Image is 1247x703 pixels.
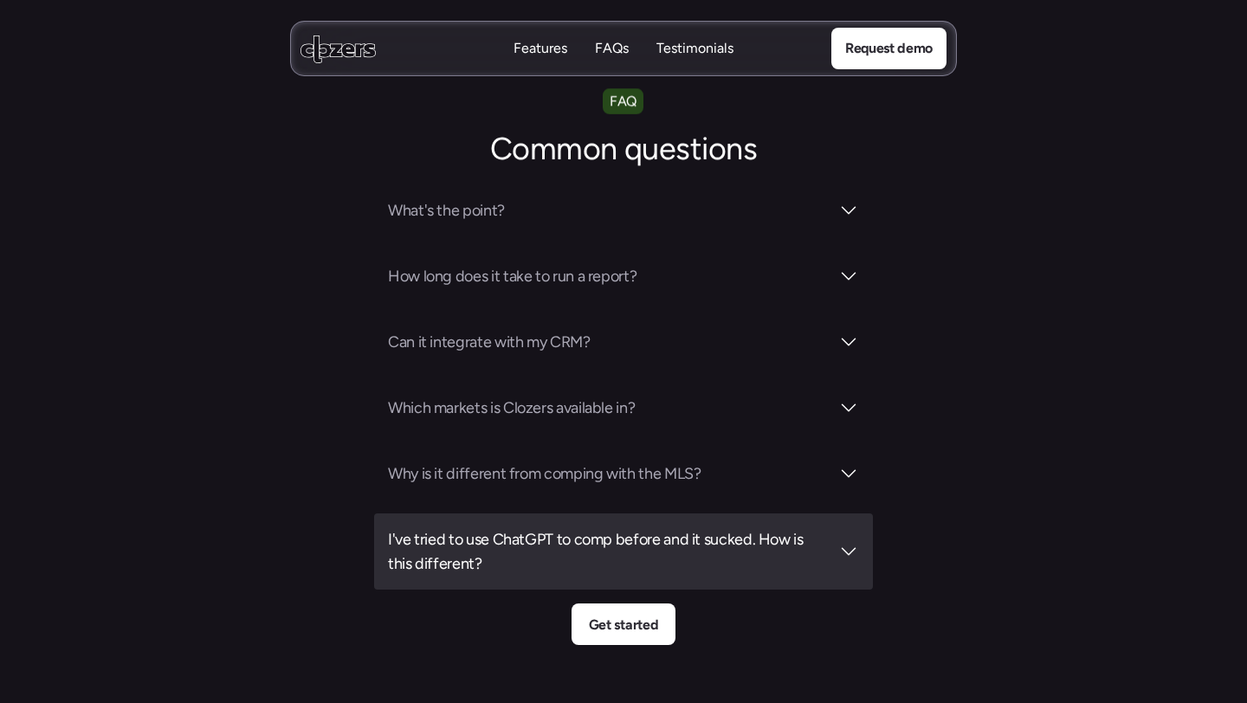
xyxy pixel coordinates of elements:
[572,603,675,645] a: Get started
[329,128,918,171] h2: Common questions
[845,37,933,60] p: Request demo
[589,614,658,636] p: Get started
[514,39,567,58] p: Features
[595,39,629,58] p: FAQs
[656,39,733,58] p: Testimonials
[595,39,629,59] a: FAQsFAQs
[514,39,567,59] a: FeaturesFeatures
[595,58,629,77] p: FAQs
[610,90,636,113] p: FAQ
[831,28,947,69] a: Request demo
[656,58,733,77] p: Testimonials
[388,198,830,223] h3: What's the point?
[514,58,567,77] p: Features
[388,396,830,420] h3: Which markets is Clozers available in?
[388,330,830,354] h3: Can it integrate with my CRM?
[388,264,830,288] h3: How long does it take to run a report?
[388,461,830,486] h3: Why is it different from comping with the MLS?
[656,39,733,59] a: TestimonialsTestimonials
[388,527,830,576] h3: I've tried to use ChatGPT to comp before and it sucked. How is this different?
